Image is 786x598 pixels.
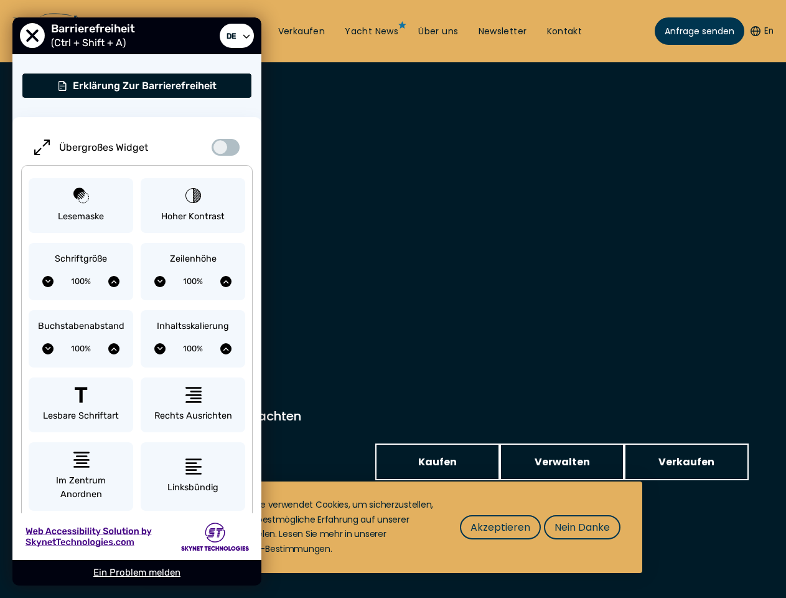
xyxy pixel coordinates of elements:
span: Kaufen [418,454,457,470]
span: Zeilenhöhe [170,252,217,266]
span: Aktueller Buchstabenabstand [54,339,108,358]
a: Newsletter [479,26,527,38]
img: Skynet [181,523,249,551]
a: Anfrage senden [655,17,744,45]
button: Erhöhen Sie die Zeilenhöhe [220,276,232,287]
a: Verwalten [500,444,624,480]
button: Erhöhen Sie den Buchstabenabstand [108,343,119,354]
button: En [751,25,774,37]
div: Diese Website verwendet Cookies, um sicherzustellen, dass Sie die bestmögliche Erfahrung auf unse... [207,498,435,557]
span: Aktuelle Schriftgröße [54,272,108,291]
a: Über uns [418,26,458,38]
span: Verkaufen [658,454,714,470]
button: Im Zentrum anordnen [29,442,133,511]
span: Übergroßes Widget [59,141,148,153]
a: Verkaufen [624,444,749,480]
a: Sprache auswählen [220,24,254,49]
button: Inhaltsskalierung erhöhen [220,343,232,354]
button: Akzeptieren [460,515,541,539]
button: Hoher Kontrast [141,178,245,234]
span: Anfrage senden [665,25,734,38]
a: Kontakt [547,26,582,38]
img: Web Accessibility Solution by Skynet Technologies [25,525,152,548]
div: User Preferences [12,17,261,586]
span: Barrierefreiheit [51,22,141,36]
span: Verwalten [535,454,590,470]
a: Verkaufen [278,26,325,38]
button: Linksbündig [141,442,245,511]
a: Kaufen [375,444,500,480]
button: Schriftgröße vergrößern [108,276,119,287]
span: Inhaltsskalierung [157,320,229,333]
button: Erklärung zur Barrierefreiheit [22,73,252,98]
a: Yacht News [345,26,398,38]
a: Web Accessibility Solution by Skynet Technologies Skynet [12,513,261,560]
span: (Ctrl + Shift + A) [51,37,132,49]
span: Nein Danke [554,520,610,535]
button: Inhaltsskalierung verringern [154,343,166,354]
button: Verringern Sie die Schriftgröße [42,276,54,287]
button: Schließen Sie das Menü 'Eingabehilfen'. [20,24,45,49]
span: Aktuelle Zeilenhöhe [166,272,220,291]
button: Buchstabenabstand verringern [42,343,54,354]
button: Rechts ausrichten [141,377,245,433]
span: Aktuelle Inhaltsskalierung [166,339,220,358]
button: Lesbare Schriftart [29,377,133,433]
a: Datenschutz-Bestimmungen [207,543,330,555]
a: Ein Problem melden [93,567,180,578]
span: Akzeptieren [470,520,530,535]
button: Lesemaske [29,178,133,234]
span: Schriftgröße [55,252,107,266]
button: Zeilenhöhe verringern [154,276,166,287]
button: Nein Danke [544,515,620,539]
span: de [223,28,239,44]
span: Buchstabenabstand [38,320,124,333]
span: Erklärung zur Barrierefreiheit [73,80,217,92]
